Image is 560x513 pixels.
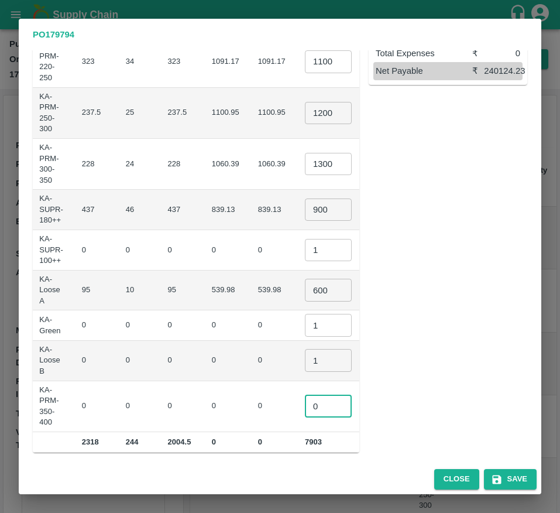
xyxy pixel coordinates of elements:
td: 0 [73,230,116,271]
p: Net Payable [376,64,472,77]
td: 539.98 [202,271,249,311]
input: 0 [305,279,352,301]
button: Close [434,469,479,490]
td: 46 [116,190,159,230]
input: 0 [305,153,352,175]
td: 839.13 [249,190,296,230]
b: 7903 [305,437,322,446]
td: KA-SUPR-180++ [30,190,72,230]
td: 1091.17 [249,36,296,87]
td: 437 [159,190,202,230]
td: 0 [159,230,202,271]
td: 0 [159,310,202,340]
td: 95 [159,271,202,311]
td: KA-SUPR-100++ [30,230,72,271]
td: 10 [116,271,159,311]
td: 839.13 [202,190,249,230]
div: ₹ [472,64,485,77]
input: 0 [305,239,352,261]
td: 1060.39 [249,139,296,190]
b: 2004.5 [168,437,191,446]
td: KA-PRM-250-300 [30,88,72,139]
b: 2318 [82,437,99,446]
b: 244 [126,437,139,446]
td: 0 [249,230,296,271]
div: ₹ [472,47,485,60]
td: KA-PRM-220-250 [30,36,72,87]
input: 0 [305,199,352,221]
div: 0 [484,47,520,60]
td: 0 [249,381,296,432]
td: 0 [116,230,159,271]
td: 437 [73,190,116,230]
td: 24 [116,139,159,190]
td: 1060.39 [202,139,249,190]
td: 228 [73,139,116,190]
td: 228 [159,139,202,190]
td: 323 [73,36,116,87]
button: Save [484,469,537,490]
td: 34 [116,36,159,87]
td: 1091.17 [202,36,249,87]
input: 0 [305,349,352,371]
input: 0 [305,395,352,418]
td: 539.98 [249,271,296,311]
td: 95 [73,271,116,311]
td: 0 [73,310,116,340]
td: KA-PRM-350-400 [30,381,72,432]
td: 0 [116,310,159,340]
td: 0 [116,341,159,381]
input: 0 [305,50,352,73]
td: 0 [73,381,116,432]
td: 1100.95 [249,88,296,139]
td: 237.5 [159,88,202,139]
td: KA-Loose B [30,341,72,381]
td: 0 [202,341,249,381]
td: 1100.95 [202,88,249,139]
b: 0 [258,437,262,446]
td: 0 [202,381,249,432]
div: 240124.23 [484,64,520,77]
td: KA-PRM-300-350 [30,139,72,190]
td: 0 [159,381,202,432]
input: 0 [305,314,352,336]
td: 0 [202,230,249,271]
b: 0 [212,437,216,446]
td: 25 [116,88,159,139]
td: KA-Green [30,310,72,340]
td: 237.5 [73,88,116,139]
p: Total Expenses [376,47,472,60]
input: 0 [305,102,352,124]
td: 0 [202,310,249,340]
td: KA-Loose A [30,271,72,311]
td: 323 [159,36,202,87]
td: 0 [249,341,296,381]
td: 0 [249,310,296,340]
b: PO 179794 [33,30,74,39]
td: 0 [73,341,116,381]
td: 0 [116,381,159,432]
td: 0 [159,341,202,381]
